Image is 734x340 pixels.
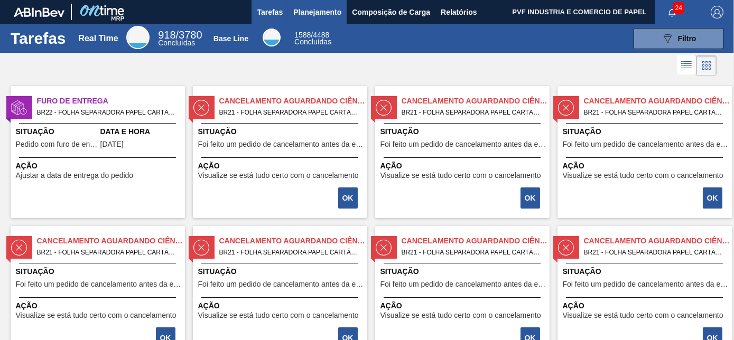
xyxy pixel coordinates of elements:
[14,7,64,17] img: TNhmsLtSVTkK8tSr43FrP2fwEKptu5GPRR3wAAAABJRU5ErkJggg==
[219,96,367,107] span: Cancelamento aguardando ciência
[294,32,331,45] div: Base Line
[677,55,696,75] div: Visão em Lista
[380,266,547,277] span: Situação
[219,247,359,258] span: BR21 - FOLHA SEPARADORA PAPEL CARTÃO Pedido - 1873712
[198,126,365,137] span: Situação
[213,34,248,43] div: Base Line
[584,107,723,118] span: BR21 - FOLHA SEPARADORA PAPEL CARTÃO Pedido - 1873707
[37,107,176,118] span: BR22 - FOLHA SEPARADORA PAPEL CARTÃO Pedido - 1994481
[16,172,134,180] span: Ajustar a data de entrega do pedido
[584,247,723,258] span: BR21 - FOLHA SEPARADORA PAPEL CARTÃO Pedido - 1873715
[198,140,365,148] span: Foi feito um pedido de cancelamento antes da etapa de aguardando faturamento
[16,300,182,311] span: Ação
[563,280,729,288] span: Foi feito um pedido de cancelamento antes da etapa de aguardando faturamento
[126,26,150,49] div: Real Time
[380,160,547,172] span: Ação
[16,160,182,172] span: Ação
[198,172,359,180] span: Visualize se está tudo certo com o cancelamento
[198,266,365,277] span: Situação
[11,100,27,116] img: status
[402,235,550,247] span: Cancelamento aguardando ciência
[100,140,124,148] span: 14/08/2025,
[558,100,574,116] img: status
[11,240,27,256] img: status
[198,280,365,288] span: Foi feito um pedido de cancelamento antes da etapa de aguardando faturamento
[198,300,365,311] span: Ação
[158,29,202,41] span: / 3780
[563,172,723,180] span: Visualize se está tudo certo com o cancelamento
[16,126,98,137] span: Situação
[704,186,723,210] div: Completar tarefa: 29751954
[294,31,329,39] span: / 4488
[521,187,540,209] button: OK
[338,187,358,209] button: OK
[219,107,359,118] span: BR21 - FOLHA SEPARADORA PAPEL CARTÃO Pedido - 1873698
[563,140,729,148] span: Foi feito um pedido de cancelamento antes da etapa de aguardando faturamento
[441,6,477,18] span: Relatórios
[558,240,574,256] img: status
[563,311,723,319] span: Visualize se está tudo certo com o cancelamento
[673,2,684,14] span: 24
[100,126,182,137] span: Data e Hora
[193,100,209,116] img: status
[678,34,696,43] span: Filtro
[380,311,541,319] span: Visualize se está tudo certo com o cancelamento
[37,96,185,107] span: Furo de Entrega
[402,96,550,107] span: Cancelamento aguardando ciência
[352,6,430,18] span: Composição de Carga
[263,29,281,46] div: Base Line
[16,280,182,288] span: Foi feito um pedido de cancelamento antes da etapa de aguardando faturamento
[380,280,547,288] span: Foi feito um pedido de cancelamento antes da etapa de aguardando faturamento
[563,126,729,137] span: Situação
[696,55,717,75] div: Visão em Cards
[78,34,118,43] div: Real Time
[584,235,732,247] span: Cancelamento aguardando ciência
[37,247,176,258] span: BR21 - FOLHA SEPARADORA PAPEL CARTÃO Pedido - 1873710
[257,6,283,18] span: Tarefas
[380,172,541,180] span: Visualize se está tudo certo com o cancelamento
[219,235,367,247] span: Cancelamento aguardando ciência
[193,240,209,256] img: status
[380,140,547,148] span: Foi feito um pedido de cancelamento antes da etapa de aguardando faturamento
[380,300,547,311] span: Ação
[634,28,723,49] button: Filtro
[16,140,98,148] span: Pedido com furo de entrega
[16,266,182,277] span: Situação
[522,186,541,210] div: Completar tarefa: 29751953
[294,31,311,39] span: 1588
[376,240,392,256] img: status
[376,100,392,116] img: status
[563,300,729,311] span: Ação
[563,160,729,172] span: Ação
[655,5,689,20] button: Notificações
[198,311,359,319] span: Visualize se está tudo certo com o cancelamento
[402,247,541,258] span: BR21 - FOLHA SEPARADORA PAPEL CARTÃO Pedido - 1873714
[711,6,723,18] img: Logout
[293,6,341,18] span: Planejamento
[294,37,331,46] span: Concluídas
[563,266,729,277] span: Situação
[584,96,732,107] span: Cancelamento aguardando ciência
[380,126,547,137] span: Situação
[37,235,185,247] span: Cancelamento aguardando ciência
[198,160,365,172] span: Ação
[402,107,541,118] span: BR21 - FOLHA SEPARADORA PAPEL CARTÃO Pedido - 1873701
[703,187,722,209] button: OK
[16,311,176,319] span: Visualize se está tudo certo com o cancelamento
[11,32,66,44] h1: Tarefas
[158,29,175,41] span: 918
[158,39,195,47] span: Concluídas
[158,31,202,46] div: Real Time
[339,186,359,210] div: Completar tarefa: 29751952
